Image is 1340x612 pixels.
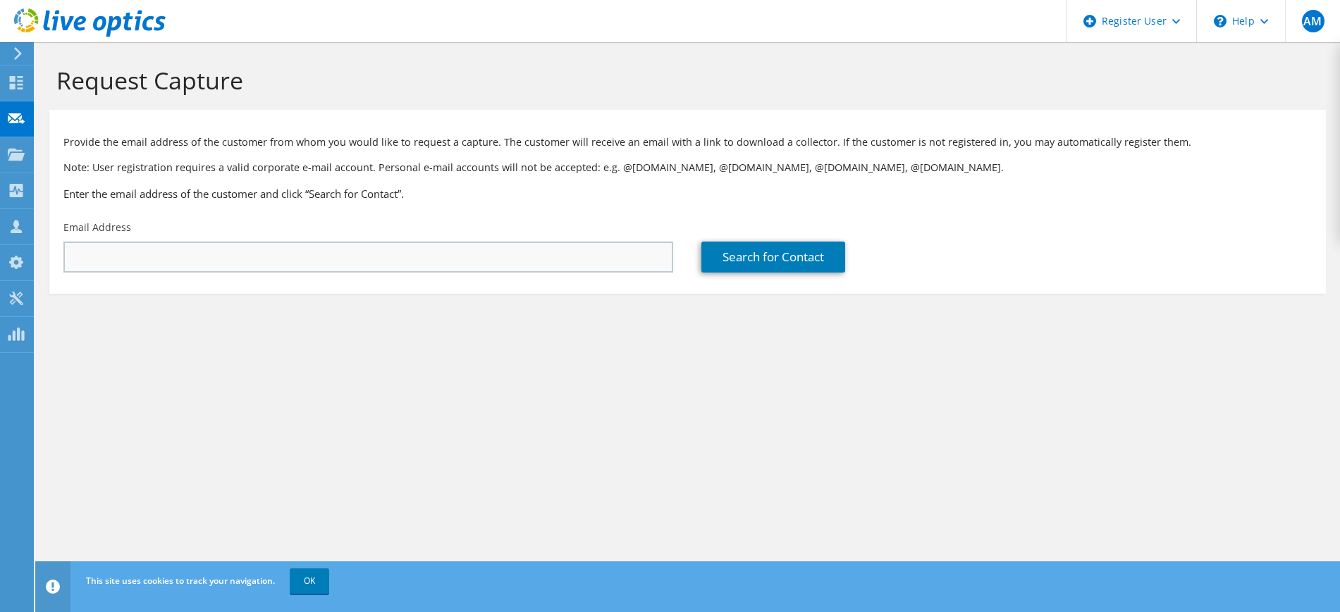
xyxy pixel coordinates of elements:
[1214,15,1227,27] svg: \n
[701,242,845,273] a: Search for Contact
[63,186,1312,201] h3: Enter the email address of the customer and click “Search for Contact”.
[63,135,1312,150] p: Provide the email address of the customer from whom you would like to request a capture. The cust...
[63,220,131,235] label: Email Address
[56,65,1312,95] h1: Request Capture
[63,160,1312,175] p: Note: User registration requires a valid corporate e-mail account. Personal e-mail accounts will ...
[1302,10,1324,32] span: AM
[290,568,329,594] a: OK
[86,575,275,587] span: This site uses cookies to track your navigation.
